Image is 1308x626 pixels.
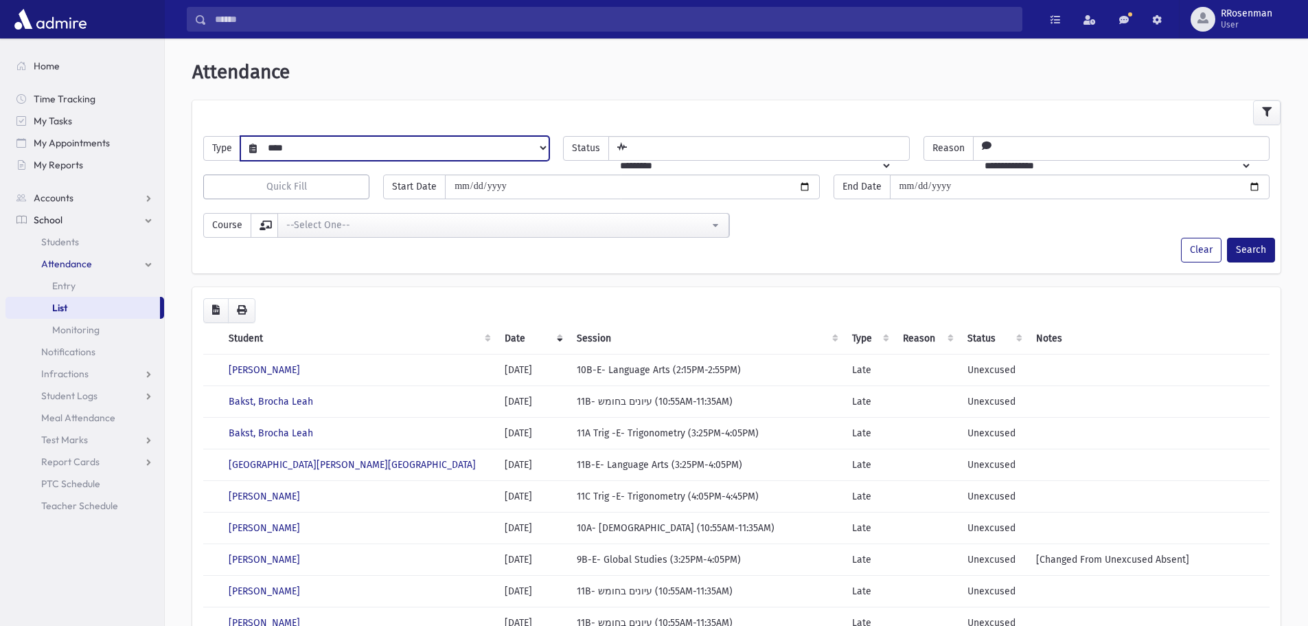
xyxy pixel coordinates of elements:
td: 11A Trig -E- Trigonometry (3:25PM-4:05PM) [569,417,844,449]
a: List [5,297,160,319]
a: Time Tracking [5,88,164,110]
th: Notes [1028,323,1270,355]
span: Test Marks [41,434,88,446]
span: RRosenman [1221,8,1272,19]
span: End Date [834,175,891,199]
button: Search [1227,238,1275,262]
span: List [52,302,67,314]
td: Late [844,449,895,480]
td: 10A- [DEMOGRAPHIC_DATA] (10:55AM-11:35AM) [569,512,844,544]
span: My Tasks [34,115,72,127]
a: PTC Schedule [5,473,164,495]
a: Entry [5,275,164,297]
a: [PERSON_NAME] [229,491,300,502]
th: Type: activate to sort column ascending [844,323,895,355]
span: Notifications [41,346,95,358]
span: Attendance [192,60,290,83]
td: Unexcused [959,575,1029,607]
div: --Select One-- [286,218,709,232]
span: Students [41,236,79,248]
a: My Reports [5,154,164,176]
span: Home [34,60,60,72]
td: 10B-E- Language Arts (2:15PM-2:55PM) [569,354,844,385]
td: Late [844,480,895,512]
td: Unexcused [959,385,1029,417]
span: Monitoring [52,324,100,336]
span: Meal Attendance [41,412,115,424]
a: Bakst, Brocha Leah [229,396,313,407]
span: Course [203,213,251,238]
th: Date: activate to sort column ascending [496,323,569,355]
span: User [1221,19,1272,30]
span: Type [203,136,241,161]
a: My Appointments [5,132,164,154]
span: School [34,214,62,226]
a: Infractions [5,363,164,385]
span: Student Logs [41,390,97,402]
td: Unexcused [959,512,1029,544]
a: School [5,209,164,231]
a: Test Marks [5,429,164,451]
th: Reason: activate to sort column ascending [895,323,959,355]
td: [DATE] [496,417,569,449]
a: Notifications [5,341,164,363]
td: 11B-E- Language Arts (3:25PM-4:05PM) [569,449,844,480]
a: Accounts [5,187,164,209]
a: Students [5,231,164,253]
td: Unexcused [959,480,1029,512]
button: Clear [1181,238,1221,262]
td: Late [844,512,895,544]
img: AdmirePro [11,5,90,33]
button: Print [228,298,255,323]
td: Unexcused [959,449,1029,480]
td: Late [844,575,895,607]
span: PTC Schedule [41,478,100,490]
td: 11B- עיונים בחומש (10:55AM-11:35AM) [569,385,844,417]
a: Teacher Schedule [5,495,164,517]
a: Home [5,55,164,77]
span: Reason [923,136,974,161]
button: --Select One-- [277,213,729,238]
td: [DATE] [496,544,569,575]
td: Unexcused [959,354,1029,385]
span: Accounts [34,192,73,204]
td: [DATE] [496,449,569,480]
td: [DATE] [496,575,569,607]
td: 11B- עיונים בחומש (10:55AM-11:35AM) [569,575,844,607]
th: Session : activate to sort column ascending [569,323,844,355]
td: [DATE] [496,480,569,512]
td: [DATE] [496,385,569,417]
td: [DATE] [496,354,569,385]
td: Late [844,417,895,449]
span: Time Tracking [34,93,95,105]
td: Late [844,354,895,385]
span: Status [563,136,609,161]
td: Unexcused [959,417,1029,449]
td: Late [844,544,895,575]
span: Quick Fill [266,181,307,192]
input: Search [207,7,1022,32]
td: [DATE] [496,512,569,544]
td: Late [844,385,895,417]
a: [PERSON_NAME] [229,364,300,376]
td: [Changed From Unexcused Absent] [1028,544,1270,575]
span: Attendance [41,258,92,270]
a: Attendance [5,253,164,275]
a: Meal Attendance [5,407,164,429]
span: Teacher Schedule [41,500,118,512]
a: Monitoring [5,319,164,341]
a: [PERSON_NAME] [229,522,300,534]
span: My Reports [34,159,83,171]
a: Bakst, Brocha Leah [229,427,313,439]
a: [GEOGRAPHIC_DATA][PERSON_NAME][GEOGRAPHIC_DATA] [229,459,476,471]
a: [PERSON_NAME] [229,585,300,597]
span: My Appointments [34,137,110,149]
a: Student Logs [5,385,164,407]
td: 11C Trig -E- Trigonometry (4:05PM-4:45PM) [569,480,844,512]
a: Report Cards [5,451,164,473]
th: Student: activate to sort column ascending [220,323,496,355]
span: Report Cards [41,456,100,468]
button: CSV [203,298,229,323]
td: 9B-E- Global Studies (3:25PM-4:05PM) [569,544,844,575]
button: Quick Fill [203,175,369,199]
